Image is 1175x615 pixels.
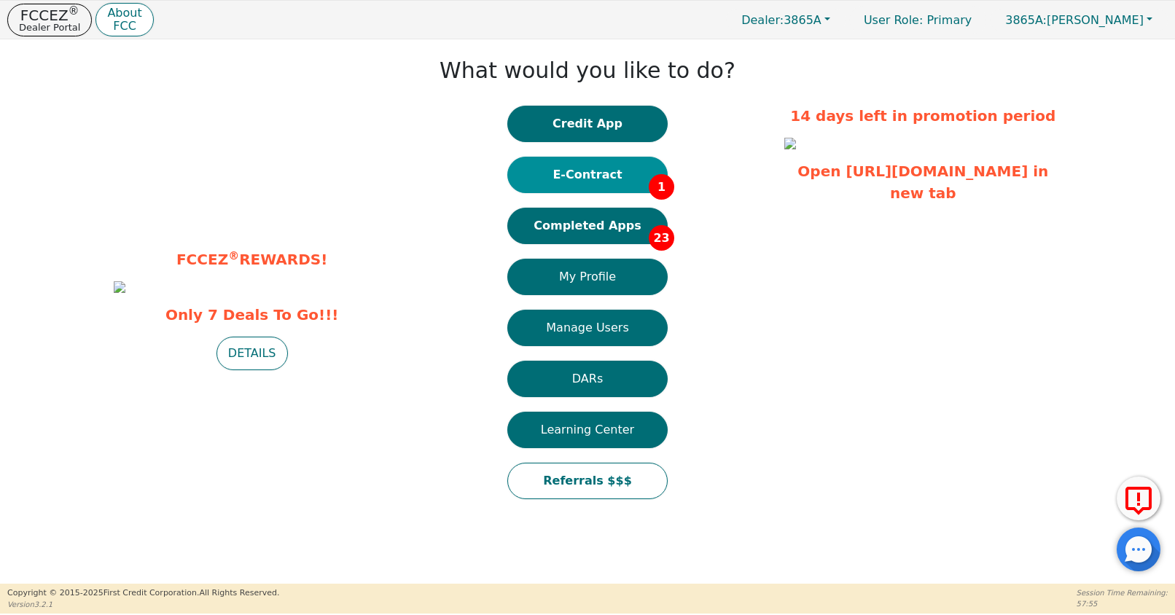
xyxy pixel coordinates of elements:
span: 1 [649,174,674,200]
button: Report Error to FCC [1117,477,1160,520]
img: a951a24b-8103-415f-8acc-3c04ee6e3f0c [114,281,125,293]
button: Referrals $$$ [507,463,668,499]
p: 57:55 [1077,598,1168,609]
span: Only 7 Deals To Go!!! [114,304,391,326]
p: Session Time Remaining: [1077,587,1168,598]
button: DARs [507,361,668,397]
button: Credit App [507,106,668,142]
button: Learning Center [507,412,668,448]
button: 3865A:[PERSON_NAME] [990,9,1168,31]
sup: ® [228,249,239,262]
p: Version 3.2.1 [7,599,279,610]
button: My Profile [507,259,668,295]
span: All Rights Reserved. [199,588,279,598]
a: Open [URL][DOMAIN_NAME] in new tab [797,162,1048,202]
button: AboutFCC [95,3,153,37]
p: About [107,7,141,19]
h1: What would you like to do? [440,58,735,84]
p: FCC [107,20,141,32]
p: FCCEZ REWARDS! [114,248,391,270]
span: 3865A [741,13,821,27]
img: 7c173574-d5c9-45d5-92f6-f512a1a4c0e1 [784,138,796,149]
p: Copyright © 2015- 2025 First Credit Corporation. [7,587,279,600]
span: Dealer: [741,13,784,27]
span: 3865A: [1005,13,1047,27]
button: Dealer:3865A [726,9,846,31]
button: Completed Apps23 [507,208,668,244]
span: 23 [649,225,674,251]
p: Primary [849,6,986,34]
button: E-Contract1 [507,157,668,193]
span: [PERSON_NAME] [1005,13,1144,27]
p: Dealer Portal [19,23,80,32]
button: Manage Users [507,310,668,346]
a: User Role: Primary [849,6,986,34]
sup: ® [69,4,79,17]
span: User Role : [864,13,923,27]
button: DETAILS [216,337,288,370]
p: FCCEZ [19,8,80,23]
p: 14 days left in promotion period [784,105,1061,127]
button: FCCEZ®Dealer Portal [7,4,92,36]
